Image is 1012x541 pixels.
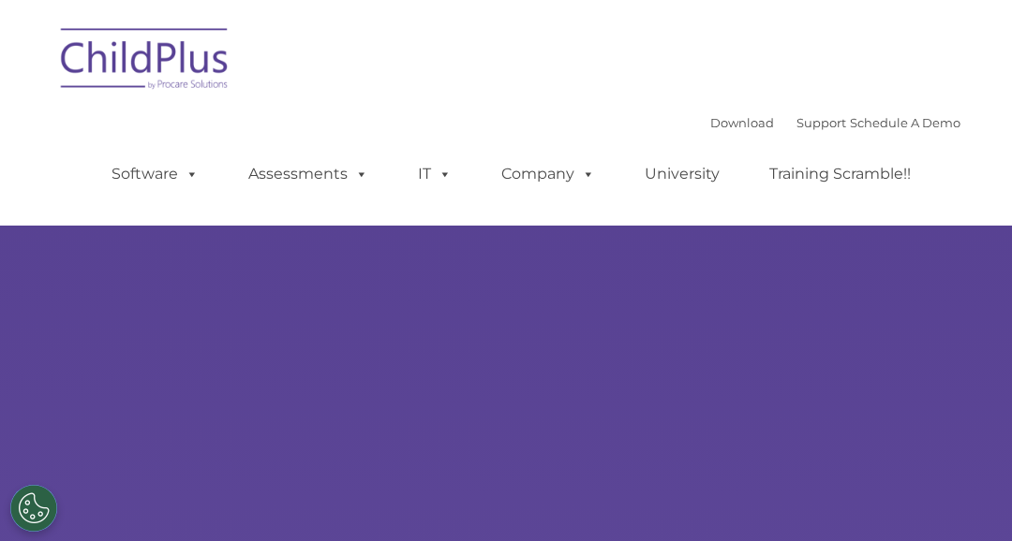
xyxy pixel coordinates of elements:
a: University [626,155,738,193]
a: Training Scramble!! [751,155,930,193]
a: Company [483,155,614,193]
font: | [710,115,960,130]
a: IT [399,155,470,193]
a: Software [93,155,217,193]
a: Download [710,115,774,130]
button: Cookies Settings [10,485,57,532]
a: Assessments [230,155,387,193]
a: Schedule A Demo [850,115,960,130]
a: Support [796,115,846,130]
img: ChildPlus by Procare Solutions [52,15,239,109]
